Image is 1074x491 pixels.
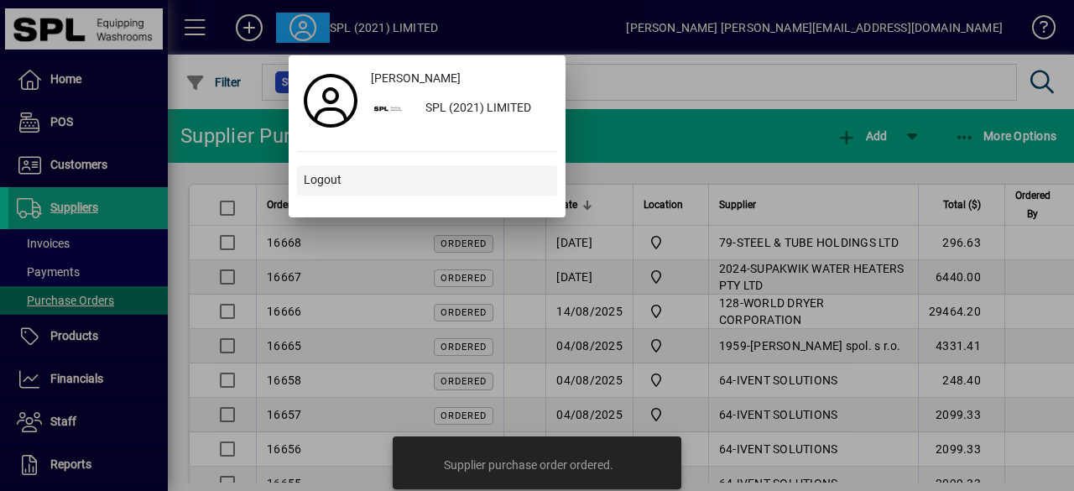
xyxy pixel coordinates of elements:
span: [PERSON_NAME] [371,70,461,87]
button: Logout [297,165,557,196]
span: Logout [304,171,341,189]
button: SPL (2021) LIMITED [364,94,557,124]
a: [PERSON_NAME] [364,64,557,94]
div: SPL (2021) LIMITED [412,94,557,124]
a: Profile [297,86,364,116]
